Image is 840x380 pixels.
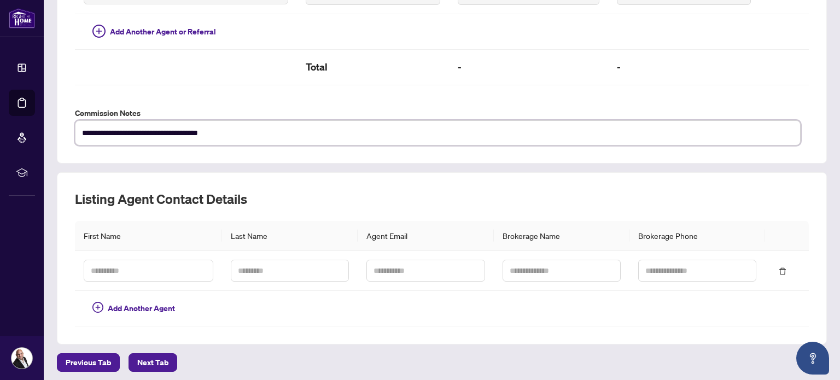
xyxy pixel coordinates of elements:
[494,221,629,251] th: Brokerage Name
[306,59,440,76] h2: Total
[75,107,809,119] label: Commission Notes
[84,23,225,40] button: Add Another Agent or Referral
[84,300,184,317] button: Add Another Agent
[75,190,809,208] h2: Listing Agent Contact Details
[92,25,106,38] span: plus-circle
[66,354,111,371] span: Previous Tab
[458,59,599,76] h2: -
[222,221,358,251] th: Last Name
[108,302,175,314] span: Add Another Agent
[57,353,120,372] button: Previous Tab
[617,59,751,76] h2: -
[137,354,168,371] span: Next Tab
[629,221,765,251] th: Brokerage Phone
[11,348,32,369] img: Profile Icon
[9,8,35,28] img: logo
[92,302,103,313] span: plus-circle
[129,353,177,372] button: Next Tab
[358,221,493,251] th: Agent Email
[796,342,829,375] button: Open asap
[110,26,216,38] span: Add Another Agent or Referral
[75,221,222,251] th: First Name
[779,267,786,275] span: delete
